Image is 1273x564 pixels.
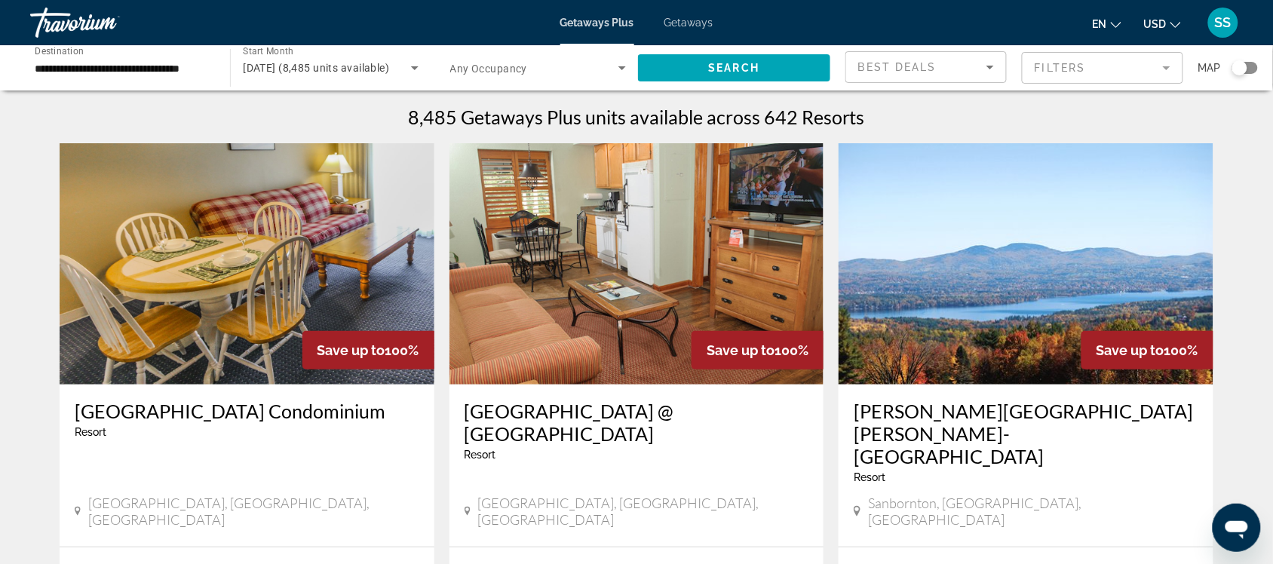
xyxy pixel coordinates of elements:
[1198,57,1221,78] span: Map
[1081,331,1213,369] div: 100%
[707,342,775,358] span: Save up to
[243,62,389,74] span: [DATE] (8,485 units available)
[1093,18,1107,30] span: en
[75,426,106,438] span: Resort
[854,400,1198,467] a: [PERSON_NAME][GEOGRAPHIC_DATA][PERSON_NAME]-[GEOGRAPHIC_DATA]
[1144,18,1167,30] span: USD
[450,63,528,75] span: Any Occupancy
[858,61,937,73] span: Best Deals
[317,342,385,358] span: Save up to
[1097,342,1164,358] span: Save up to
[1022,51,1183,84] button: Filter
[858,58,994,76] mat-select: Sort by
[1204,7,1243,38] button: User Menu
[75,400,419,422] a: [GEOGRAPHIC_DATA] Condominium
[1144,13,1181,35] button: Change currency
[839,143,1213,385] img: 8859I01L.jpg
[478,495,809,528] span: [GEOGRAPHIC_DATA], [GEOGRAPHIC_DATA], [GEOGRAPHIC_DATA]
[854,471,885,483] span: Resort
[60,143,434,385] img: 4969I01X.jpg
[869,495,1198,528] span: Sanbornton, [GEOGRAPHIC_DATA], [GEOGRAPHIC_DATA]
[302,331,434,369] div: 100%
[243,47,293,57] span: Start Month
[449,143,824,385] img: 5314I01X.jpg
[408,106,865,128] h1: 8,485 Getaways Plus units available across 642 Resorts
[30,3,181,42] a: Travorium
[1213,504,1261,552] iframe: Button to launch messaging window
[88,495,419,528] span: [GEOGRAPHIC_DATA], [GEOGRAPHIC_DATA], [GEOGRAPHIC_DATA]
[638,54,830,81] button: Search
[664,17,713,29] a: Getaways
[560,17,634,29] a: Getaways Plus
[692,331,824,369] div: 100%
[1215,15,1232,30] span: SS
[465,449,496,461] span: Resort
[709,62,760,74] span: Search
[35,46,84,57] span: Destination
[1093,13,1121,35] button: Change language
[465,400,809,445] a: [GEOGRAPHIC_DATA] @ [GEOGRAPHIC_DATA]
